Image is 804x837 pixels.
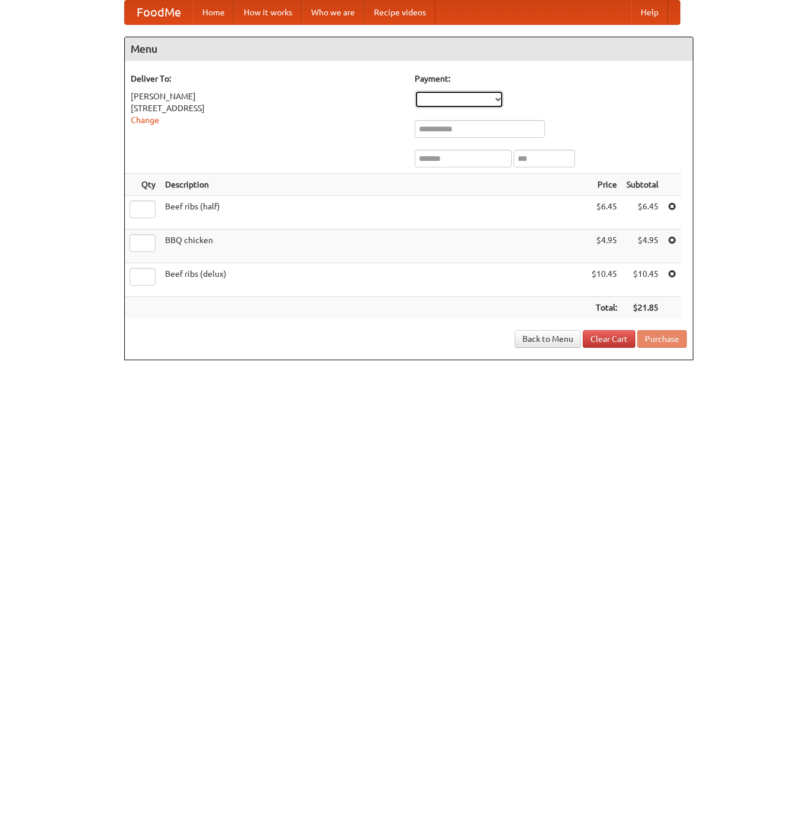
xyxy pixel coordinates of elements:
a: Recipe videos [364,1,435,24]
a: Home [193,1,234,24]
td: $4.95 [587,230,622,263]
a: Help [631,1,668,24]
button: Purchase [637,330,687,348]
a: Change [131,115,159,125]
th: Qty [125,174,160,196]
h5: Deliver To: [131,73,403,85]
a: Who we are [302,1,364,24]
td: $10.45 [622,263,663,297]
th: $21.85 [622,297,663,319]
td: Beef ribs (half) [160,196,587,230]
th: Description [160,174,587,196]
a: FoodMe [125,1,193,24]
a: Back to Menu [515,330,581,348]
td: Beef ribs (delux) [160,263,587,297]
div: [PERSON_NAME] [131,91,403,102]
th: Price [587,174,622,196]
td: $6.45 [587,196,622,230]
div: [STREET_ADDRESS] [131,102,403,114]
h5: Payment: [415,73,687,85]
h4: Menu [125,37,693,61]
th: Total: [587,297,622,319]
td: $4.95 [622,230,663,263]
th: Subtotal [622,174,663,196]
td: $6.45 [622,196,663,230]
td: BBQ chicken [160,230,587,263]
a: How it works [234,1,302,24]
a: Clear Cart [583,330,635,348]
td: $10.45 [587,263,622,297]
